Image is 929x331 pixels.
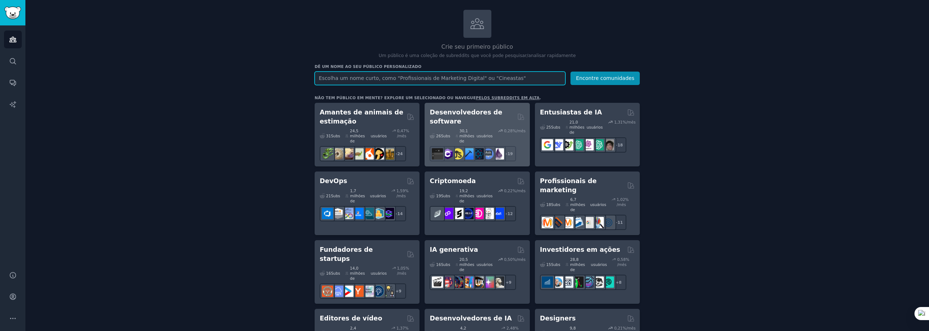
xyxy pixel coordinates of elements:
[570,257,585,272] font: 28,8 milhões de
[504,257,512,262] font: 0,50
[441,134,450,138] font: Subs
[397,326,405,330] font: 1,37
[436,134,441,138] font: 26
[570,197,585,212] font: 6,7 milhões de
[493,208,504,219] img: defi_
[593,139,604,150] img: prompts_do_chatgpt_
[441,194,450,198] font: Subs
[493,276,504,288] img: Cabine dos Sonhos
[315,96,476,100] font: Não tem público em mente? Explore um selecionado ou navegue
[331,134,340,138] font: Subs
[572,217,584,228] img: Marketing por e-mail
[430,315,512,322] font: Desenvolvedores de IA
[373,148,384,160] img: PetAdvice
[562,139,573,150] img: Catálogo de ferramentas de IA
[326,134,331,138] font: 31
[350,129,365,143] font: 24,5 milhões de
[570,72,640,85] button: Encontre comunidades
[551,202,560,207] font: Subs
[551,262,560,267] font: Subs
[383,148,394,160] img: raça de cachorro
[331,271,340,275] font: Subs
[472,148,484,160] img: reativo
[322,208,333,219] img: azuredevops
[614,326,622,330] font: 0,21
[616,280,619,284] font: +
[363,148,374,160] img: calopsita
[397,189,405,193] font: 1,59
[552,276,563,288] img: Investimento em Valor
[476,134,492,138] font: usuários
[483,276,494,288] img: starryai
[572,139,584,150] img: chatgpt_promptDesign
[371,134,386,138] font: usuários
[483,208,494,219] img: CriptoNotícias
[476,262,492,267] font: usuários
[332,286,343,297] img: SaaS
[342,148,353,160] img: lagartixas-leopardo
[326,271,331,275] font: 16
[442,276,453,288] img: dalle2
[593,276,604,288] img: swing trading
[436,194,441,198] font: 19
[331,194,340,198] font: Subs
[320,177,347,185] font: DevOps
[326,194,331,198] font: 21
[373,208,384,219] img: aws_cdk
[540,315,576,322] font: Designers
[472,276,484,288] img: FluxAI
[617,257,626,262] font: 0,58
[452,148,463,160] img: aprenda javascript
[618,220,623,225] font: 11
[591,262,607,267] font: usuários
[504,129,512,133] font: 0,28
[472,208,484,219] img: defiblockchain
[603,217,614,228] img: Marketing Online
[315,64,421,69] font: Dê um nome ao seu público personalizado
[315,72,565,85] input: Escolha um nome curto, como "Profissionais de Marketing Digital" ou "Cineastas"
[452,276,463,288] img: sonho profundo
[462,276,474,288] img: sdpara todos
[459,129,474,143] font: 30,1 milhões de
[551,125,560,129] font: Subs
[614,120,622,124] font: 1,31
[552,217,563,228] img: bigseo
[332,208,343,219] img: Especialistas certificados pela AWS
[590,202,606,207] font: usuários
[572,276,584,288] img: Negociação
[442,148,453,160] img: c sustenido
[320,109,404,125] font: Amantes de animais de estimação
[562,276,573,288] img: Forex
[542,139,553,150] img: GoogleGeminiAI
[540,177,597,194] font: Profissionais de marketing
[582,139,594,150] img: OpenAIDev
[397,189,409,198] font: % /mês
[436,262,441,267] font: 16
[332,148,343,160] img: bola python
[342,208,353,219] img: Docker_DevOps
[587,125,603,129] font: usuários
[396,289,399,293] font: +
[459,257,474,272] font: 20,5 milhões de
[452,208,463,219] img: participante da etnia
[562,217,573,228] img: Pergunte ao Marketing
[509,280,511,284] font: 9
[397,129,405,133] font: 0,47
[540,96,541,100] font: .
[512,129,525,133] font: %/mês
[476,194,492,198] font: usuários
[504,211,508,216] font: +
[618,143,623,147] font: 18
[476,96,540,100] a: pelos subreddits em alta
[569,120,584,134] font: 21,0 milhões de
[546,125,551,129] font: 25
[617,257,629,267] font: % /mês
[379,53,576,58] font: Um público é uma coleção de subreddits que você pode pesquisar/analisar rapidamente
[623,120,636,124] font: %/mês
[603,276,614,288] img: análise técnica
[352,208,364,219] img: Links DevOps
[506,280,509,284] font: +
[350,266,365,280] font: 14,0 milhões de
[542,217,553,228] img: marketing de conteúdo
